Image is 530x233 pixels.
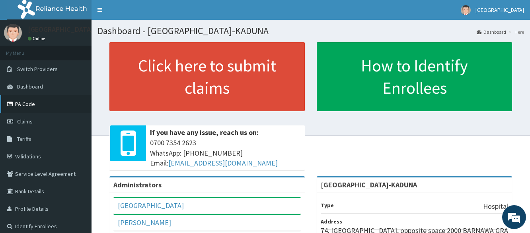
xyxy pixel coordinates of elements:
span: Claims [17,118,33,125]
div: Minimize live chat window [131,4,150,23]
a: [PERSON_NAME] [118,218,171,227]
b: Address [321,218,342,225]
img: User Image [4,24,22,42]
strong: [GEOGRAPHIC_DATA]-KADUNA [321,180,417,189]
span: [GEOGRAPHIC_DATA] [475,6,524,13]
a: Click here to submit claims [109,42,305,111]
textarea: Type your message and hit 'Enter' [4,152,152,179]
p: Hospital [483,201,508,212]
span: We're online! [46,67,110,148]
a: Online [28,36,47,41]
span: Tariffs [17,135,31,142]
li: Here [507,29,524,35]
span: Switch Providers [17,65,58,73]
img: d_794563401_company_1708531726252_794563401 [15,40,32,60]
span: Dashboard [17,83,43,90]
p: [GEOGRAPHIC_DATA] [28,26,94,33]
b: Administrators [113,180,162,189]
div: Chat with us now [41,44,134,55]
b: Type [321,202,334,209]
a: Dashboard [477,29,506,35]
a: [EMAIL_ADDRESS][DOMAIN_NAME] [168,158,278,168]
img: User Image [461,5,471,15]
a: How to Identify Enrollees [317,42,512,111]
a: [GEOGRAPHIC_DATA] [118,201,184,210]
h1: Dashboard - [GEOGRAPHIC_DATA]-KADUNA [97,26,524,36]
b: If you have any issue, reach us on: [150,128,259,137]
span: 0700 7354 2623 WhatsApp: [PHONE_NUMBER] Email: [150,138,301,168]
